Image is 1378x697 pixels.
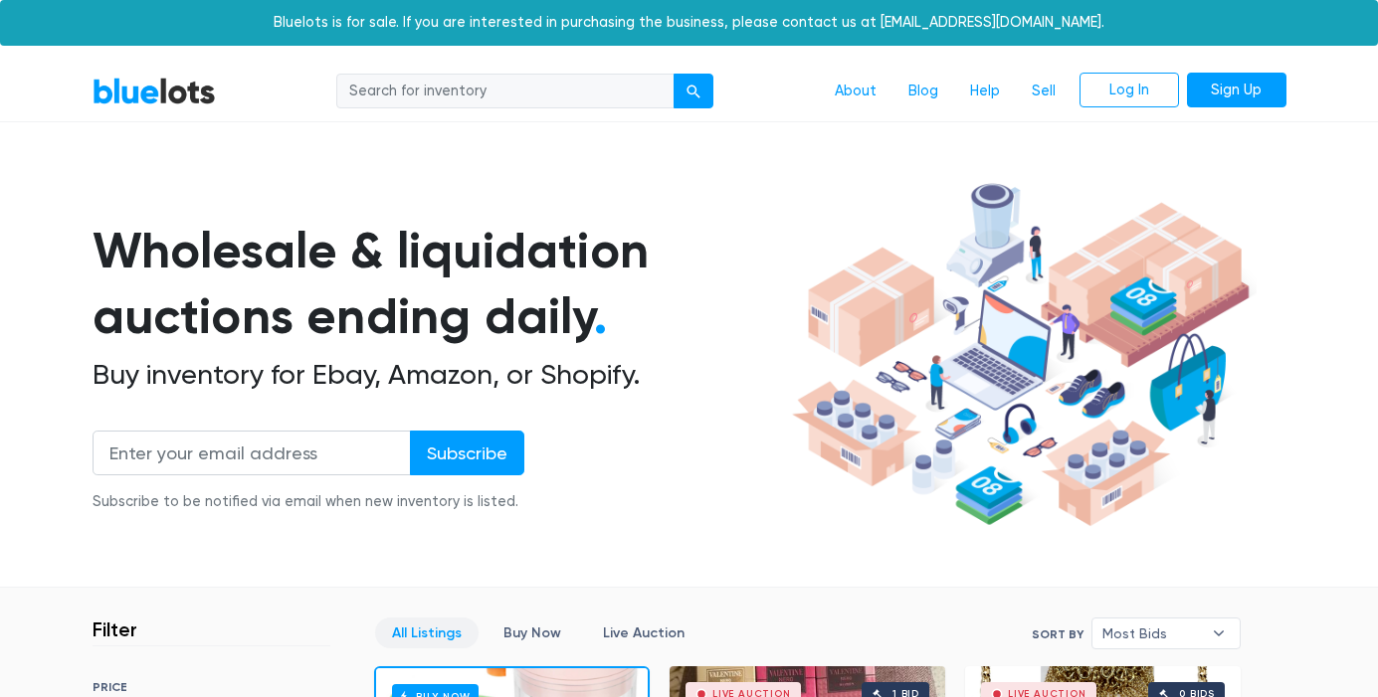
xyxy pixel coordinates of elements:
h3: Filter [93,617,137,641]
b: ▾ [1198,618,1240,648]
span: . [594,286,607,346]
a: BlueLots [93,77,216,105]
span: Most Bids [1102,618,1202,648]
img: hero-ee84e7d0318cb26816c560f6b4441b76977f77a177738b4e94f68c95b2b83dbb.png [785,174,1257,536]
a: Buy Now [487,617,578,648]
a: Log In [1080,73,1179,108]
h6: PRICE [93,680,330,694]
input: Subscribe [410,431,524,475]
h2: Buy inventory for Ebay, Amazon, or Shopify. [93,358,785,392]
h1: Wholesale & liquidation auctions ending daily [93,218,785,350]
label: Sort By [1032,625,1083,643]
input: Search for inventory [336,74,675,109]
a: All Listings [375,617,479,648]
input: Enter your email address [93,431,411,475]
a: Help [954,73,1016,110]
a: Sell [1016,73,1072,110]
a: Blog [892,73,954,110]
a: About [819,73,892,110]
a: Sign Up [1187,73,1286,108]
a: Live Auction [586,617,701,648]
div: Subscribe to be notified via email when new inventory is listed. [93,491,524,513]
